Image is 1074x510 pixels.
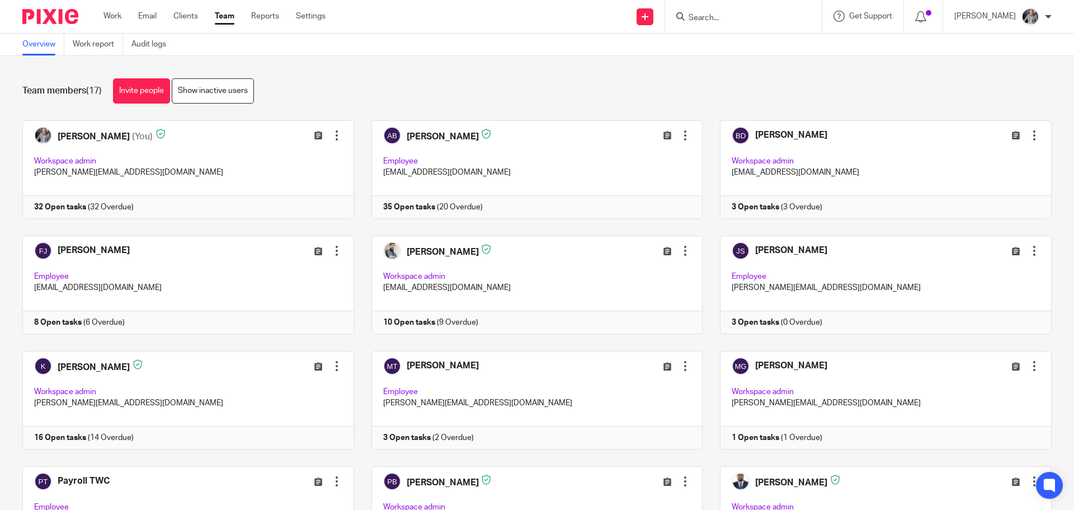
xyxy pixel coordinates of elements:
a: Email [138,11,157,22]
a: Work [103,11,121,22]
input: Search [687,13,788,24]
p: [PERSON_NAME] [954,11,1016,22]
h1: Team members [22,85,102,97]
a: Settings [296,11,326,22]
a: Team [215,11,234,22]
a: Audit logs [131,34,175,55]
a: Invite people [113,78,170,104]
a: Reports [251,11,279,22]
span: (17) [86,86,102,95]
img: Pixie [22,9,78,24]
a: Clients [173,11,198,22]
span: Get Support [849,12,892,20]
a: Show inactive users [172,78,254,104]
a: Work report [73,34,123,55]
img: -%20%20-%20studio@ingrained.co.uk%20for%20%20-20220223%20at%20101413%20-%201W1A2026.jpg [1021,8,1039,26]
a: Overview [22,34,64,55]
